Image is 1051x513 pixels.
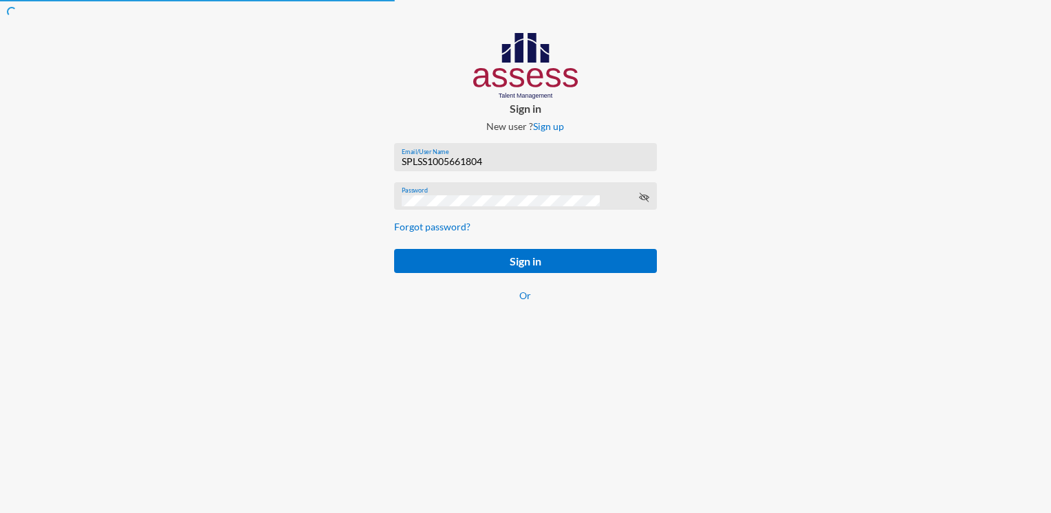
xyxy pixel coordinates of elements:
[533,120,564,132] a: Sign up
[394,249,656,273] button: Sign in
[394,221,470,232] a: Forgot password?
[394,290,656,301] p: Or
[402,156,649,167] input: Email/User Name
[383,120,667,132] p: New user ?
[383,102,667,115] p: Sign in
[473,33,578,99] img: AssessLogoo.svg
